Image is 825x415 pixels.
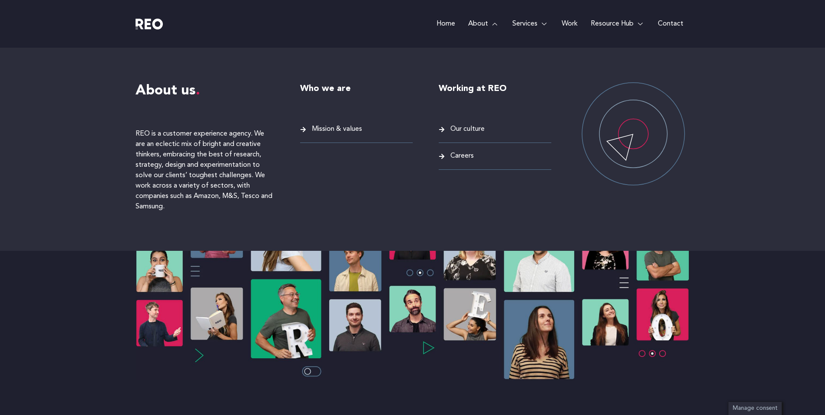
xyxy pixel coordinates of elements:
h6: Working at REO [439,82,551,95]
h6: Who we are [300,82,413,95]
span: About us [136,84,200,98]
p: REO is a customer experience agency. We are an eclectic mix of bright and creative thinkers, embr... [136,129,274,212]
span: Manage consent [733,405,777,411]
span: Careers [448,150,474,162]
a: Our culture [439,123,551,135]
a: Mission & values [300,123,413,135]
a: Careers [439,150,551,162]
span: Our culture [448,123,485,135]
span: Mission & values [310,123,362,135]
